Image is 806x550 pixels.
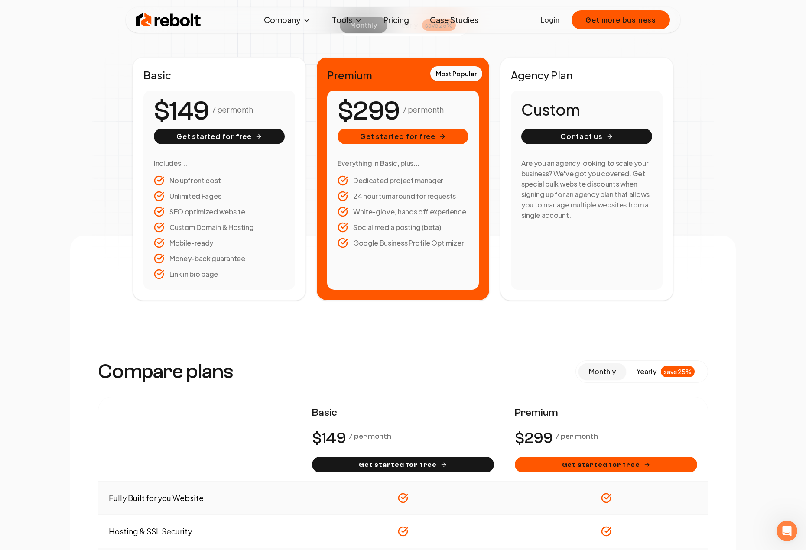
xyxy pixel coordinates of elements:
li: Custom Domain & Hosting [154,222,285,233]
p: / per month [403,104,443,116]
p: / per month [349,430,391,443]
button: Tools [325,11,370,29]
button: Get more business [572,10,670,29]
img: Rebolt Logo [136,11,201,29]
button: Get started for free [515,457,697,472]
h2: Basic [143,68,295,82]
h3: Compare plans [98,361,234,382]
span: Premium [515,406,697,420]
p: / per month [556,430,598,443]
number-flow-react: $149 [312,427,346,450]
td: Hosting & SSL Security [98,515,302,548]
button: Company [257,11,318,29]
number-flow-react: $299 [338,92,400,131]
span: monthly [589,367,616,376]
li: Link in bio page [154,269,285,279]
li: Social media posting (beta) [338,222,468,233]
button: yearlysave 25% [626,363,705,380]
h2: Premium [327,68,479,82]
li: Dedicated project manager [338,175,468,186]
h3: Includes... [154,158,285,168]
li: No upfront cost [154,175,285,186]
h3: Everything in Basic, plus... [338,158,468,168]
td: Fully Built for you Website [98,482,302,515]
button: Get started for free [154,129,285,144]
button: Get started for free [312,457,494,472]
li: Google Business Profile Optimizer [338,238,468,248]
span: yearly [637,366,656,377]
a: Login [541,15,559,25]
number-flow-react: $299 [515,427,552,450]
div: Most Popular [430,66,482,81]
iframe: Intercom live chat [777,521,797,541]
button: Contact us [521,129,652,144]
button: Get started for free [338,129,468,144]
h2: Agency Plan [511,68,663,82]
li: Money-back guarantee [154,253,285,264]
button: monthly [578,363,626,380]
li: SEO optimized website [154,207,285,217]
li: 24 hour turnaround for requests [338,191,468,201]
a: Case Studies [423,11,485,29]
h1: Custom [521,101,652,118]
div: save 25% [661,366,695,377]
number-flow-react: $149 [154,92,209,131]
li: White-glove, hands off experience [338,207,468,217]
li: Mobile-ready [154,238,285,248]
p: / per month [212,104,253,116]
span: Basic [312,406,494,420]
li: Unlimited Pages [154,191,285,201]
h3: Are you an agency looking to scale your business? We've got you covered. Get special bulk website... [521,158,652,220]
a: Pricing [377,11,416,29]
